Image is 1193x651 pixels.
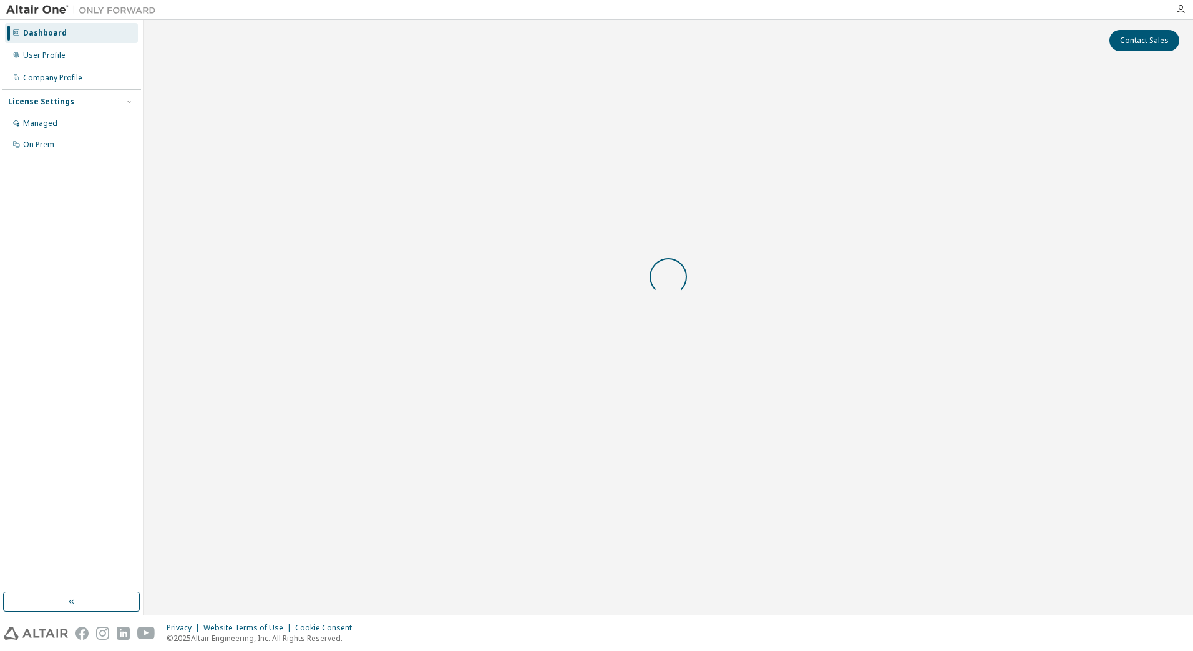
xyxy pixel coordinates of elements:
img: Altair One [6,4,162,16]
img: linkedin.svg [117,627,130,640]
button: Contact Sales [1109,30,1179,51]
img: instagram.svg [96,627,109,640]
div: Website Terms of Use [203,623,295,633]
div: Cookie Consent [295,623,359,633]
img: facebook.svg [75,627,89,640]
img: youtube.svg [137,627,155,640]
div: Company Profile [23,73,82,83]
div: Managed [23,118,57,128]
div: License Settings [8,97,74,107]
div: User Profile [23,51,66,60]
p: © 2025 Altair Engineering, Inc. All Rights Reserved. [167,633,359,644]
div: On Prem [23,140,54,150]
div: Privacy [167,623,203,633]
img: altair_logo.svg [4,627,68,640]
div: Dashboard [23,28,67,38]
